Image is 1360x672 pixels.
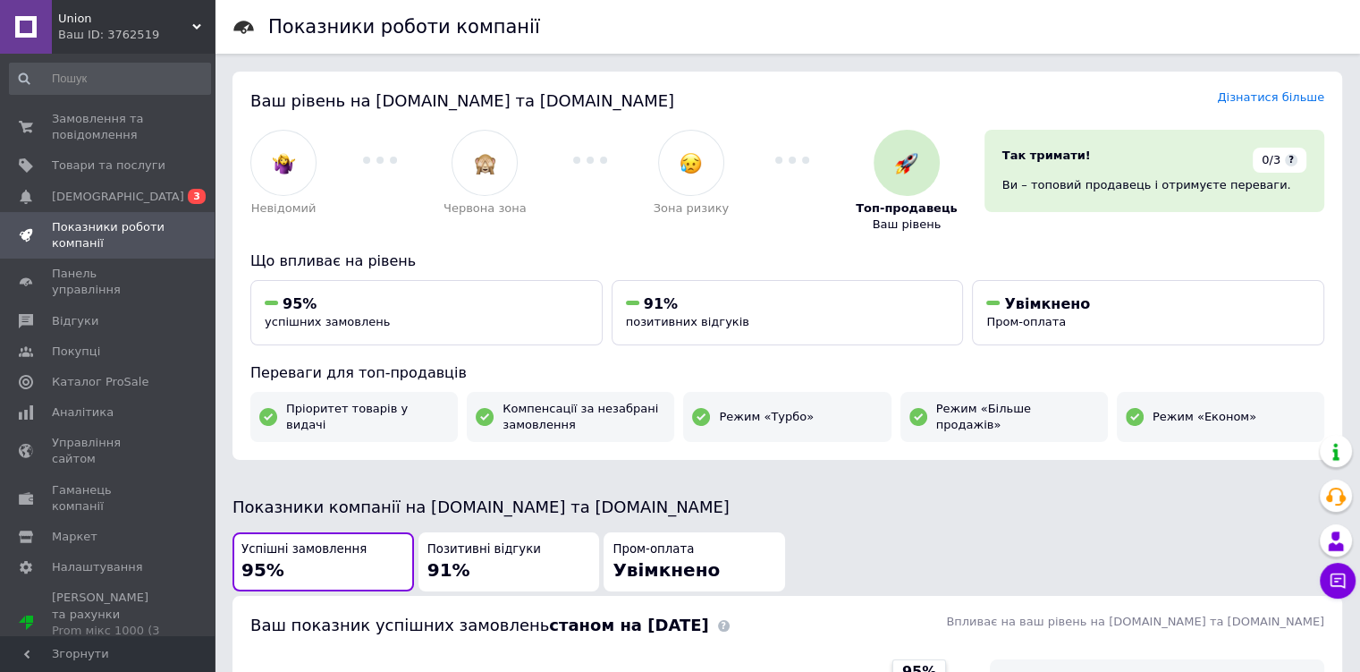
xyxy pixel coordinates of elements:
[52,111,165,143] span: Замовлення та повідомлення
[273,152,295,174] img: :woman-shrugging:
[52,559,143,575] span: Налаштування
[719,409,814,425] span: Режим «Турбо»
[1002,149,1091,162] span: Так тримати!
[986,315,1066,328] span: Пром-оплата
[946,615,1324,628] span: Впливає на ваш рівень на [DOMAIN_NAME] та [DOMAIN_NAME]
[250,364,467,381] span: Переваги для топ-продавців
[251,200,317,217] span: Невідомий
[612,280,964,345] button: 91%позитивних відгуків
[52,266,165,298] span: Панель управління
[52,623,165,655] div: Prom мікс 1000 (3 місяці)
[1285,154,1297,166] span: ?
[283,295,317,312] span: 95%
[418,532,600,592] button: Позитивні відгуки91%
[474,152,496,174] img: :see_no_evil:
[895,152,917,174] img: :rocket:
[250,280,603,345] button: 95%успішних замовлень
[250,252,416,269] span: Що впливає на рівень
[1253,148,1306,173] div: 0/3
[58,11,192,27] span: Union
[52,219,165,251] span: Показники роботи компанії
[286,401,449,433] span: Пріоритет товарів у видачі
[52,529,97,545] span: Маркет
[549,616,708,634] b: станом на [DATE]
[52,482,165,515] span: Гаманець компанії
[52,344,100,360] span: Покупці
[52,157,165,174] span: Товари та послуги
[427,559,470,581] span: 91%
[9,63,211,95] input: Пошук
[1320,563,1356,599] button: Чат з покупцем
[644,295,678,312] span: 91%
[654,200,730,217] span: Зона ризику
[503,401,665,433] span: Компенсації за незабрані замовлення
[626,315,749,328] span: позитивних відгуків
[232,532,414,592] button: Успішні замовлення95%
[52,435,165,467] span: Управління сайтом
[856,200,958,217] span: Топ-продавець
[232,498,730,516] span: Показники компанії на [DOMAIN_NAME] та [DOMAIN_NAME]
[52,374,148,390] span: Каталог ProSale
[52,189,184,205] span: [DEMOGRAPHIC_DATA]
[612,559,720,581] span: Увімкнено
[52,313,98,329] span: Відгуки
[268,16,540,38] h1: Показники роботи компанії
[250,616,709,634] span: Ваш показник успішних замовлень
[188,189,206,204] span: 3
[1002,177,1306,193] div: Ви – топовий продавець і отримуєте переваги.
[52,404,114,421] span: Аналітика
[604,532,785,592] button: Пром-оплатаУвімкнено
[427,541,541,558] span: Позитивні відгуки
[265,315,390,328] span: успішних замовлень
[1217,90,1324,104] a: Дізнатися більше
[250,91,674,110] span: Ваш рівень на [DOMAIN_NAME] та [DOMAIN_NAME]
[1153,409,1256,425] span: Режим «Економ»
[58,27,215,43] div: Ваш ID: 3762519
[52,590,165,655] span: [PERSON_NAME] та рахунки
[936,401,1099,433] span: Режим «Більше продажів»
[241,541,367,558] span: Успішні замовлення
[873,217,942,233] span: Ваш рівень
[612,541,694,558] span: Пром-оплата
[241,559,284,581] span: 95%
[680,152,702,174] img: :disappointed_relieved:
[443,200,527,217] span: Червона зона
[1004,295,1090,312] span: Увімкнено
[972,280,1324,345] button: УвімкненоПром-оплата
